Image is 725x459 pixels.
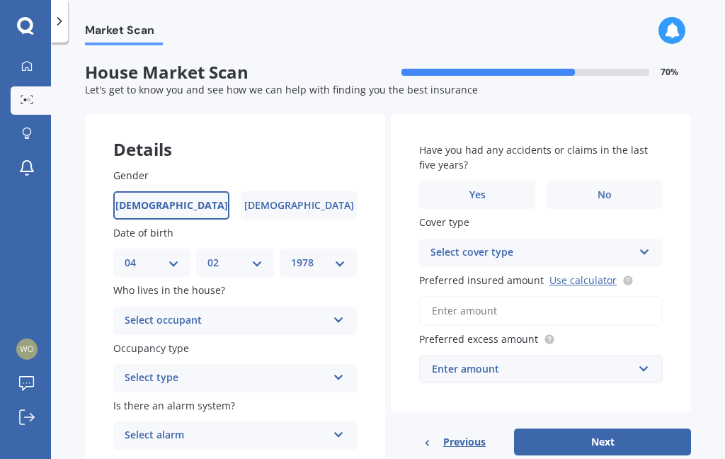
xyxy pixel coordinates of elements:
img: 292bf04a9da9263433020a07bb4003af [16,339,38,360]
span: Preferred excess amount [419,332,538,346]
span: Who lives in the house? [113,284,225,297]
span: Previous [443,431,486,453]
button: Next [514,429,691,455]
div: Select cover type [430,244,633,261]
div: Select type [125,370,327,387]
span: Date of birth [113,226,173,239]
span: Have you had any accidents or claims in the last five years? [419,143,648,171]
span: Yes [469,189,486,201]
div: Select occupant [125,312,327,329]
span: Is there an alarm system? [113,399,235,412]
div: Enter amount [432,361,633,377]
span: 70 % [661,67,678,77]
span: Cover type [419,216,469,229]
span: Gender [113,169,149,182]
span: No [598,189,612,201]
span: Let's get to know you and see how we can help with finding you the best insurance [85,83,478,96]
div: Details [85,114,385,157]
a: Use calculator [549,273,617,287]
span: House Market Scan [85,62,388,83]
span: Occupancy type [113,341,189,355]
span: Market Scan [85,23,163,42]
input: Enter amount [419,296,663,326]
span: [DEMOGRAPHIC_DATA] [115,200,228,212]
div: Select alarm [125,427,327,444]
span: Preferred insured amount [419,273,544,287]
span: [DEMOGRAPHIC_DATA] [244,200,354,212]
